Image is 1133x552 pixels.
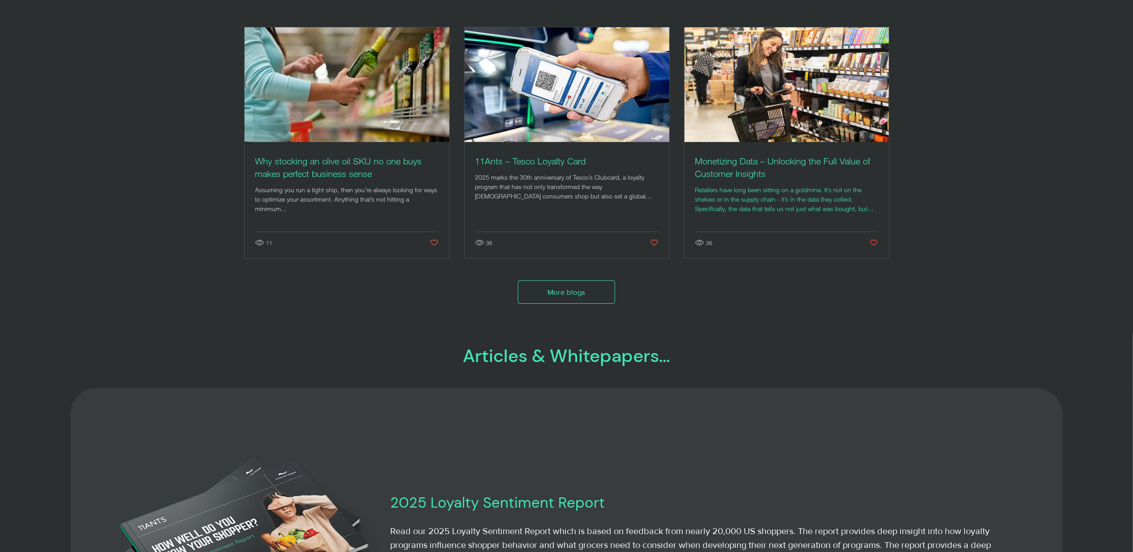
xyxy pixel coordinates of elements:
span: 36 [487,239,493,246]
h2: Articles & Whitepapers… [208,343,925,368]
div: 2025 marks the 30th anniversary of Tesco’s Clubcard, a loyalty program that has not only transfor... [475,172,659,201]
img: Why stocking an olive oil SKU no one buys makes perfect business sense [244,27,450,142]
svg: 11 views [255,238,264,247]
button: Like post [870,238,878,247]
a: Monetizing Data – Unlocking the Full Value of Customer Insights [695,155,878,180]
img: 11ants monetizing data [684,27,889,142]
span: 11 [267,239,273,246]
h3: 2025 Loyalty Sentiment Report [391,493,926,512]
div: Post list. Select a post to read. [244,27,889,259]
div: Assuming you run a tight ship, then you’re always looking for ways to optimize your assortment. A... [255,185,439,213]
span: More blogs [548,287,586,298]
svg: 36 views [475,238,484,247]
span: 36 [707,239,713,246]
a: More blogs [518,280,616,304]
div: Retailers have long been sitting on a goldmine. It’s not on the shelves or in the supply chain - ... [695,185,878,213]
svg: 36 views [695,238,704,247]
button: Like post [650,238,659,247]
button: Like post [430,238,439,247]
a: 11Ants – Tesco Loyalty Card [475,155,659,168]
a: Why stocking an olive oil SKU no one buys makes perfect business sense [255,155,439,180]
img: 11ants tesco loyalty card [464,27,670,142]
